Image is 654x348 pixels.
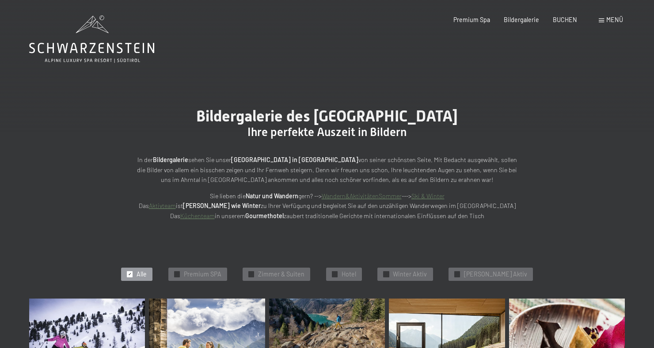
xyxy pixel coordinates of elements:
strong: Natur und Wandern [246,192,298,200]
a: Küchenteam [180,212,215,219]
strong: Bildergalerie [153,156,188,163]
a: Aktivteam [149,202,176,209]
span: [PERSON_NAME] Aktiv [464,270,527,279]
span: Hotel [342,270,356,279]
strong: Gourmethotel [245,212,284,219]
span: ✓ [384,272,388,277]
strong: [PERSON_NAME] wie Winter [183,202,261,209]
span: Menü [606,16,623,23]
p: In der sehen Sie unser von seiner schönsten Seite. Mit Bedacht ausgewählt, sollen die Bilder von ... [133,155,521,185]
a: Wandern&AktivitätenSommer [322,192,402,200]
span: Einwilligung Marketing* [241,195,314,204]
a: Bildergalerie [504,16,539,23]
span: Alle [137,270,147,279]
span: Zimmer & Suiten [258,270,304,279]
span: Bildergalerie des [GEOGRAPHIC_DATA] [196,107,458,125]
span: Winter Aktiv [393,270,427,279]
span: ✓ [128,272,132,277]
span: Premium SPA [184,270,221,279]
p: Sie lieben die gern? --> ---> Das ist zu Ihrer Verfügung und begleitet Sie auf den unzähligen Wan... [133,191,521,221]
a: Ski & Winter [411,192,445,200]
span: ✓ [175,272,179,277]
img: Bildergalerie [269,299,385,348]
strong: [GEOGRAPHIC_DATA] in [GEOGRAPHIC_DATA] [231,156,358,163]
span: Ihre perfekte Auszeit in Bildern [247,125,407,139]
a: Premium Spa [453,16,490,23]
span: ✓ [455,272,459,277]
span: ✓ [333,272,336,277]
span: ✓ [250,272,253,277]
a: BUCHEN [553,16,577,23]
